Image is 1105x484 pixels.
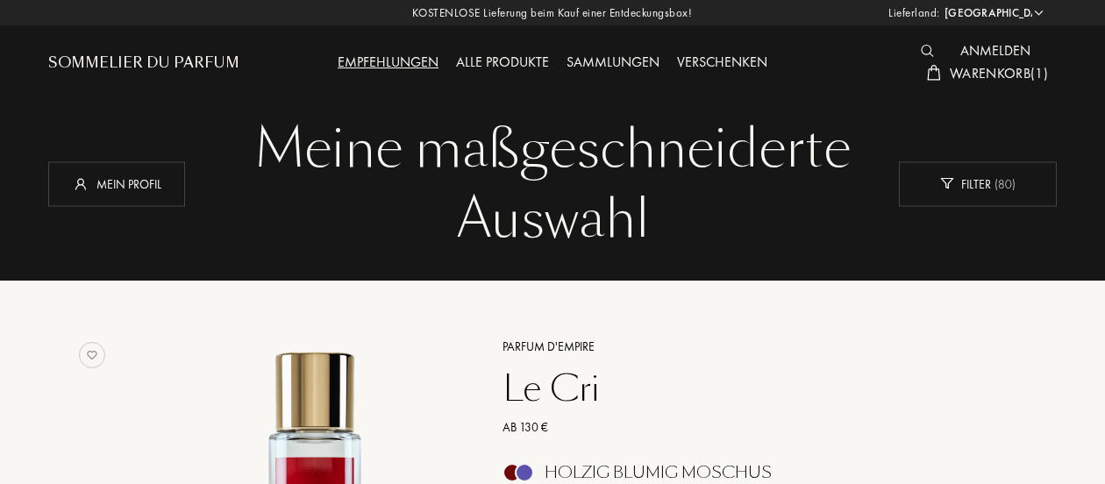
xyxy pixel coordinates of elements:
[899,161,1057,206] div: Filter
[61,114,1044,184] div: Meine maßgeschneiderte
[489,367,1001,409] a: Le Cri
[921,45,934,57] img: search_icn_white.svg
[927,65,941,81] img: cart_white.svg
[48,53,239,74] a: Sommelier du Parfum
[489,418,1001,437] a: Ab 130 €
[79,342,105,368] img: no_like_p.png
[668,53,776,71] a: Verschenken
[545,463,772,482] div: Holzig Blumig Moschus
[940,178,953,189] img: new_filter_w.svg
[668,52,776,75] div: Verschenken
[61,184,1044,254] div: Auswahl
[447,52,558,75] div: Alle Produkte
[888,4,940,22] span: Lieferland:
[447,53,558,71] a: Alle Produkte
[991,175,1016,191] span: ( 80 )
[952,40,1039,63] div: Anmelden
[72,174,89,192] img: profil_icn_w.svg
[558,52,668,75] div: Sammlungen
[489,338,1001,356] a: Parfum d'Empire
[48,161,185,206] div: Mein Profil
[952,41,1039,60] a: Anmelden
[329,52,447,75] div: Empfehlungen
[558,53,668,71] a: Sammlungen
[329,53,447,71] a: Empfehlungen
[950,64,1048,82] span: Warenkorb ( 1 )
